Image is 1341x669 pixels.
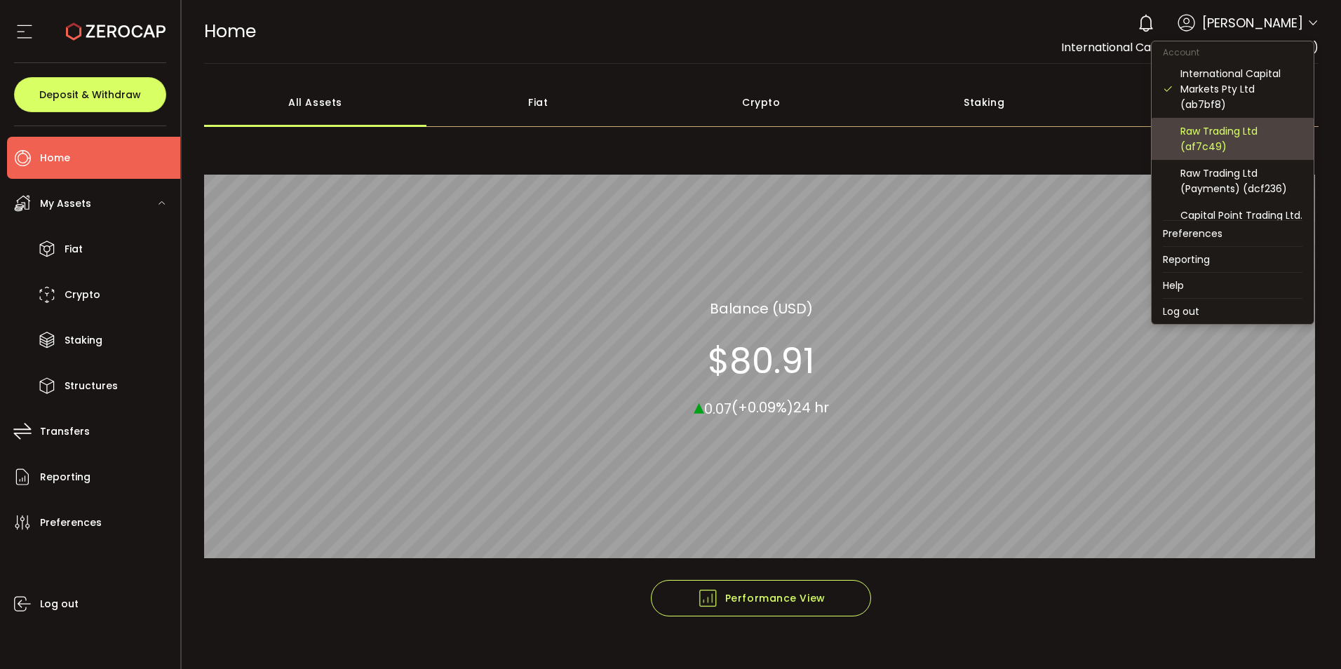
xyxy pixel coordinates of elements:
[1271,602,1341,669] iframe: Chat Widget
[1152,273,1314,298] li: Help
[708,339,814,381] section: $80.91
[1152,221,1314,246] li: Preferences
[65,239,83,259] span: Fiat
[1180,208,1302,238] div: Capital Point Trading Ltd. (Payments) (de1af4)
[204,78,427,127] div: All Assets
[65,376,118,396] span: Structures
[426,78,649,127] div: Fiat
[14,77,166,112] button: Deposit & Withdraw
[40,148,70,168] span: Home
[651,580,871,616] button: Performance View
[1152,247,1314,272] li: Reporting
[1152,46,1211,58] span: Account
[732,398,793,417] span: (+0.09%)
[1180,165,1302,196] div: Raw Trading Ltd (Payments) (dcf236)
[1180,123,1302,154] div: Raw Trading Ltd (af7c49)
[40,467,90,487] span: Reporting
[204,19,256,43] span: Home
[793,398,829,417] span: 24 hr
[1152,299,1314,324] li: Log out
[40,421,90,442] span: Transfers
[694,391,704,421] span: ▴
[710,297,813,318] section: Balance (USD)
[65,285,100,305] span: Crypto
[40,594,79,614] span: Log out
[65,330,102,351] span: Staking
[40,513,102,533] span: Preferences
[704,398,732,418] span: 0.07
[1180,66,1302,112] div: International Capital Markets Pty Ltd (ab7bf8)
[1096,78,1319,127] div: Structured Products
[872,78,1096,127] div: Staking
[39,90,141,100] span: Deposit & Withdraw
[697,588,826,609] span: Performance View
[40,194,91,214] span: My Assets
[649,78,872,127] div: Crypto
[1202,13,1303,32] span: [PERSON_NAME]
[1061,39,1319,55] span: International Capital Markets Pty Ltd (ab7bf8)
